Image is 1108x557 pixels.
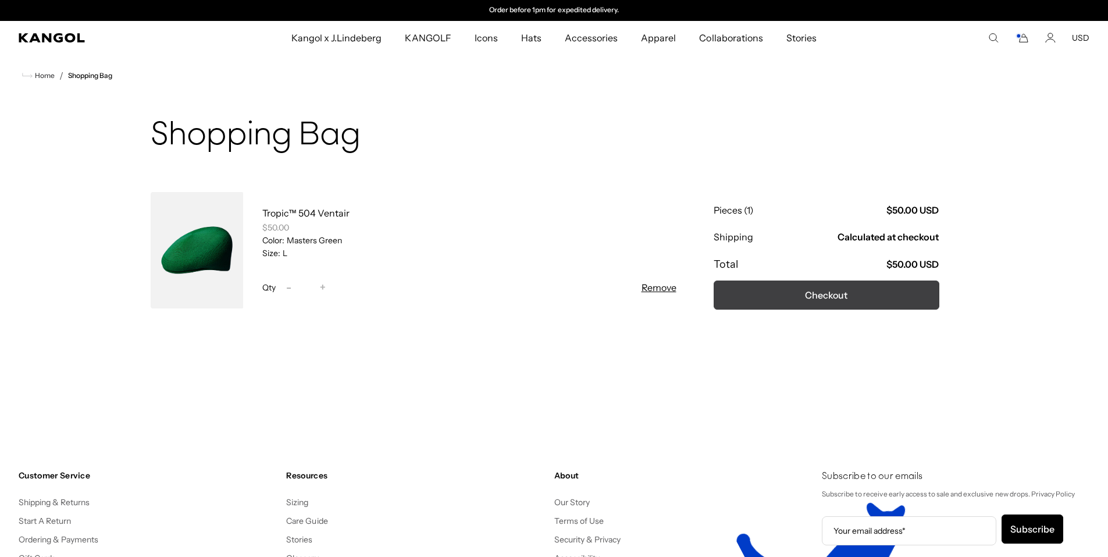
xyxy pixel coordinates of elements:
p: $50.00 USD [886,204,939,217]
span: Accessories [565,21,618,55]
dd: L [280,248,287,258]
h1: Shopping Bag [151,118,958,155]
a: KANGOLF [393,21,462,55]
dt: Size: [262,248,280,258]
button: Subscribe [1002,515,1063,544]
button: + [314,281,332,295]
span: KANGOLF [405,21,451,55]
slideshow-component: Announcement bar [434,6,674,15]
h4: About [554,470,813,481]
div: 2 of 2 [434,6,674,15]
button: Remove Tropic™ 504 Ventair - Masters Green / L [642,281,676,295]
input: Quantity for Tropic™ 504 Ventair [298,281,314,295]
h4: Subscribe to our emails [822,470,1089,483]
a: Start A Return [19,516,71,526]
a: Accessories [553,21,629,55]
p: Calculated at checkout [838,230,939,243]
p: Shipping [714,230,753,243]
span: Home [33,72,55,80]
a: Terms of Use [554,516,604,526]
a: Hats [510,21,553,55]
button: Checkout [714,281,939,310]
iframe: PayPal-paypal [714,333,939,364]
span: + [320,280,326,296]
p: Subscribe to receive early access to sale and exclusive new drops. Privacy Policy [822,488,1089,501]
div: $50.00 [262,222,676,233]
a: Stories [286,534,312,545]
span: Icons [475,21,498,55]
p: Total [714,257,738,271]
h4: Resources [286,470,544,481]
p: Order before 1pm for expedited delivery. [489,6,619,15]
h4: Customer Service [19,470,277,481]
a: Kangol x J.Lindeberg [280,21,394,55]
a: Apparel [629,21,687,55]
a: Stories [775,21,828,55]
span: Collaborations [699,21,763,55]
span: - [286,280,291,296]
dd: Masters Green [284,235,342,246]
summary: Search here [988,33,999,43]
span: Hats [521,21,541,55]
span: Qty [262,282,276,293]
a: Sizing [286,497,308,508]
div: Announcement [434,6,674,15]
a: Collaborations [687,21,774,55]
a: Kangol [19,33,193,42]
p: $50.00 USD [886,258,939,271]
a: Care Guide [286,516,327,526]
a: Account [1045,33,1056,43]
span: Stories [786,21,817,55]
a: Ordering & Payments [19,534,99,545]
a: Shipping & Returns [19,497,90,508]
dt: Color: [262,235,284,246]
a: Shopping Bag [68,72,112,80]
a: Icons [463,21,510,55]
p: Pieces (1) [714,204,753,217]
a: Security & Privacy [554,534,621,545]
button: USD [1072,33,1089,43]
a: Home [22,70,55,81]
a: Our Story [554,497,590,508]
button: - [280,281,298,295]
span: Apparel [641,21,676,55]
li: / [55,69,63,83]
span: Kangol x J.Lindeberg [291,21,382,55]
button: Cart [1015,33,1029,43]
a: Tropic™ 504 Ventair [262,207,350,219]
